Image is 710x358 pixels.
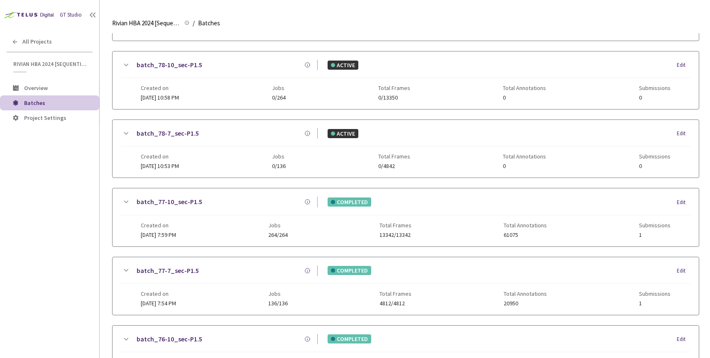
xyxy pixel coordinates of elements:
span: Total Annotations [503,85,546,91]
span: Total Frames [379,222,411,229]
span: 0 [503,163,546,169]
span: 0/4842 [378,163,410,169]
span: Total Annotations [504,290,547,297]
span: Jobs [268,222,288,229]
div: batch_78-7_sec-P1.5ACTIVEEditCreated on[DATE] 10:53 PMJobs0/136Total Frames0/4842Total Annotation... [113,120,699,178]
span: 13342/13342 [379,232,411,238]
span: [DATE] 10:53 PM [141,162,179,170]
span: 20950 [504,300,547,307]
span: [DATE] 7:54 PM [141,300,176,307]
a: batch_78-10_sec-P1.5 [137,60,202,70]
span: Jobs [272,85,286,91]
span: Total Frames [379,290,411,297]
div: batch_77-7_sec-P1.5COMPLETEDEditCreated on[DATE] 7:54 PMJobs136/136Total Frames4812/4812Total Ann... [113,257,699,315]
span: 264/264 [268,232,288,238]
span: 0 [503,95,546,101]
div: GT Studio [60,11,82,19]
div: ACTIVE [328,129,358,138]
span: 0/264 [272,95,286,101]
div: Edit [677,267,690,275]
span: Total Frames [378,153,410,160]
span: Rivian HBA 2024 [Sequential] [112,18,179,28]
span: Created on [141,153,179,160]
span: Submissions [639,290,671,297]
span: Batches [198,18,220,28]
span: 136/136 [268,300,288,307]
span: Created on [141,290,176,297]
span: Submissions [639,222,671,229]
span: Project Settings [24,114,66,122]
span: 0/136 [272,163,286,169]
div: Edit [677,61,690,69]
div: batch_78-10_sec-P1.5ACTIVEEditCreated on[DATE] 10:58 PMJobs0/264Total Frames0/13350Total Annotati... [113,51,699,109]
span: 4812/4812 [379,300,411,307]
span: Jobs [268,290,288,297]
span: [DATE] 7:59 PM [141,231,176,239]
span: All Projects [22,38,52,45]
div: batch_77-10_sec-P1.5COMPLETEDEditCreated on[DATE] 7:59 PMJobs264/264Total Frames13342/13342Total ... [113,188,699,246]
a: batch_76-10_sec-P1.5 [137,334,202,344]
div: COMPLETED [328,266,371,275]
span: 1 [639,300,671,307]
a: batch_77-7_sec-P1.5 [137,265,199,276]
div: ACTIVE [328,61,358,70]
span: [DATE] 10:58 PM [141,94,179,101]
span: Total Frames [378,85,410,91]
span: Total Annotations [503,153,546,160]
a: batch_78-7_sec-P1.5 [137,128,199,139]
div: Edit [677,335,690,343]
span: 0/13350 [378,95,410,101]
span: 1 [639,232,671,238]
li: / [193,18,195,28]
span: 0 [639,163,671,169]
a: batch_77-10_sec-P1.5 [137,197,202,207]
span: Total Annotations [504,222,547,229]
span: Submissions [639,85,671,91]
span: Created on [141,222,176,229]
span: Submissions [639,153,671,160]
div: COMPLETED [328,197,371,207]
span: Batches [24,99,45,107]
span: Rivian HBA 2024 [Sequential] [13,61,88,68]
div: COMPLETED [328,334,371,343]
span: 61075 [504,232,547,238]
span: 0 [639,95,671,101]
span: Overview [24,84,48,92]
span: Jobs [272,153,286,160]
span: Created on [141,85,179,91]
div: Edit [677,129,690,138]
div: Edit [677,198,690,207]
